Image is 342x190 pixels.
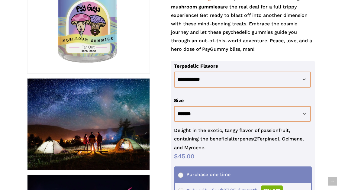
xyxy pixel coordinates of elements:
span: terpenes [233,136,257,142]
a: Back to top [328,177,337,186]
bdi: 45.00 [174,153,195,160]
label: Size [174,98,184,103]
span: $ [174,153,178,160]
span: Purchase one time [178,172,231,177]
label: Terpadelic Flavors [174,63,218,69]
p: Delight in the exotic, tangy flavor of passionfruit, containing the beneficial Terpineol, Ocimene... [174,126,312,152]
